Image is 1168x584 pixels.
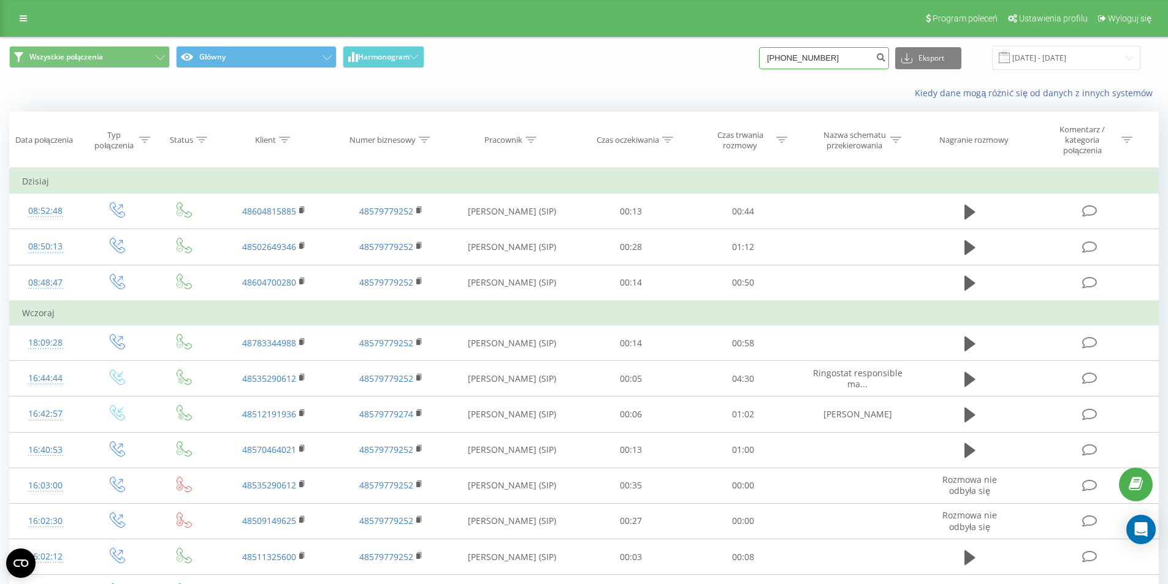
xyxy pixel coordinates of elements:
td: 00:44 [687,194,800,229]
td: 00:00 [687,503,800,539]
span: Rozmowa nie odbyła się [942,509,997,532]
div: 16:02:12 [22,545,69,569]
div: Numer biznesowy [349,135,416,145]
div: Komentarz / kategoria połączenia [1047,124,1118,156]
td: 04:30 [687,361,800,396]
div: 08:52:48 [22,199,69,223]
span: Harmonogram [358,53,410,61]
div: Czas oczekiwania [597,135,659,145]
span: Rozmowa nie odbyła się [942,474,997,496]
td: 00:27 [575,503,687,539]
a: 48579779252 [359,241,413,252]
td: Dzisiaj [10,169,1159,194]
td: 01:02 [687,396,800,432]
div: Data połączenia [15,135,73,145]
td: [PERSON_NAME] (SIP) [449,503,575,539]
td: 00:05 [575,361,687,396]
a: 48512191936 [242,408,296,420]
td: 01:00 [687,432,800,468]
div: Klient [255,135,276,145]
span: Ustawienia profilu [1019,13,1088,23]
a: 48579779252 [359,479,413,491]
button: Open CMP widget [6,548,36,578]
td: 00:58 [687,325,800,361]
div: 08:48:47 [22,271,69,295]
a: 48579779252 [359,551,413,563]
button: Wszystkie połączenia [9,46,170,68]
td: Wczoraj [10,301,1159,325]
div: 16:02:30 [22,509,69,533]
a: 48579779252 [359,373,413,384]
a: 48579779252 [359,515,413,526]
button: Harmonogram [343,46,424,68]
td: 00:14 [575,325,687,361]
a: 48535290612 [242,373,296,384]
td: [PERSON_NAME] (SIP) [449,325,575,361]
a: 48579779274 [359,408,413,420]
td: [PERSON_NAME] (SIP) [449,432,575,468]
a: 48570464021 [242,444,296,455]
td: 00:14 [575,265,687,301]
td: 00:06 [575,396,687,432]
span: Program poleceń [933,13,998,23]
td: 00:13 [575,432,687,468]
div: Typ połączenia [92,130,136,151]
span: Wszystkie połączenia [29,52,103,62]
td: 00:08 [687,539,800,575]
td: 00:50 [687,265,800,301]
td: 00:28 [575,229,687,265]
td: 00:13 [575,194,687,229]
td: [PERSON_NAME] (SIP) [449,361,575,396]
td: 00:00 [687,468,800,503]
td: 00:35 [575,468,687,503]
td: [PERSON_NAME] (SIP) [449,396,575,432]
a: 48579779252 [359,444,413,455]
span: Ringostat responsible ma... [813,367,903,390]
span: Wyloguj się [1108,13,1151,23]
div: 08:50:13 [22,235,69,259]
div: 16:03:00 [22,474,69,498]
td: 00:03 [575,539,687,575]
td: [PERSON_NAME] (SIP) [449,468,575,503]
a: 48509149625 [242,515,296,526]
td: [PERSON_NAME] (SIP) [449,229,575,265]
div: 16:44:44 [22,366,69,390]
button: Główny [176,46,337,68]
td: [PERSON_NAME] (SIP) [449,539,575,575]
div: Nagranie rozmowy [939,135,1009,145]
td: 01:12 [687,229,800,265]
div: 16:42:57 [22,402,69,426]
a: 48502649346 [242,241,296,252]
a: 48579779252 [359,276,413,288]
a: Kiedy dane mogą różnić się od danych z innych systemów [915,87,1159,99]
div: 16:40:53 [22,438,69,462]
td: [PERSON_NAME] (SIP) [449,265,575,301]
div: Open Intercom Messenger [1126,515,1156,544]
a: 48579779252 [359,337,413,349]
a: 48535290612 [242,479,296,491]
a: 48604700280 [242,276,296,288]
div: Nazwa schematu przekierowania [822,130,887,151]
div: Pracownik [484,135,522,145]
div: Status [170,135,193,145]
td: [PERSON_NAME] (SIP) [449,194,575,229]
div: 18:09:28 [22,331,69,355]
a: 48604815885 [242,205,296,217]
a: 48511325600 [242,551,296,563]
div: Czas trwania rozmowy [708,130,773,151]
input: Wyszukiwanie według numeru [759,47,889,69]
a: 48579779252 [359,205,413,217]
a: 48783344988 [242,337,296,349]
td: [PERSON_NAME] [799,396,915,432]
button: Eksport [895,47,961,69]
